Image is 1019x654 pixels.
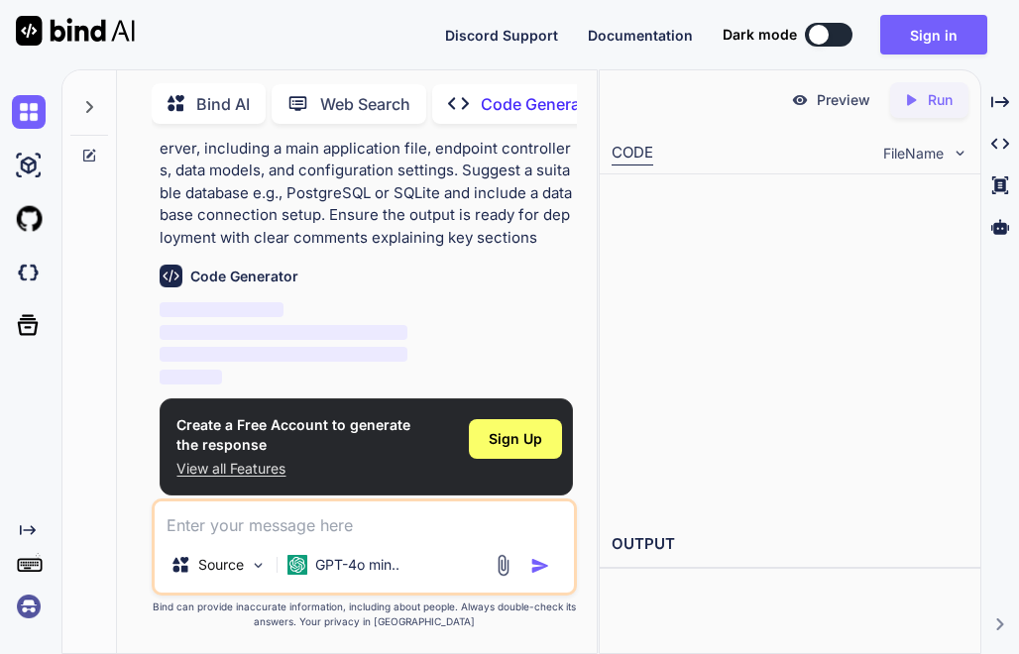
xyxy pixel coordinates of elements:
[445,27,558,44] span: Discord Support
[588,25,693,46] button: Documentation
[723,25,797,45] span: Dark mode
[612,142,653,165] div: CODE
[880,15,987,54] button: Sign in
[481,92,601,116] p: Code Generator
[320,92,410,116] p: Web Search
[160,325,407,340] span: ‌
[160,370,221,384] span: ‌
[928,90,953,110] p: Run
[12,95,46,129] img: chat
[489,429,542,449] span: Sign Up
[530,556,550,576] img: icon
[600,521,980,568] h2: OUTPUT
[315,555,399,575] p: GPT-4o min..
[952,145,968,162] img: chevron down
[160,302,283,317] span: ‌
[196,92,250,116] p: Bind AI
[492,554,514,577] img: attachment
[152,599,577,629] p: Bind can provide inaccurate information, including about people. Always double-check its answers....
[883,144,944,163] span: FileName
[176,415,410,455] h1: Create a Free Account to generate the response
[12,149,46,182] img: ai-studio
[817,90,870,110] p: Preview
[176,459,410,479] p: View all Features
[287,555,307,575] img: GPT-4o mini
[190,267,298,286] h6: Code Generator
[16,16,135,46] img: Bind AI
[12,202,46,236] img: githubLight
[12,590,46,623] img: signin
[12,256,46,289] img: darkCloudIdeIcon
[250,557,267,574] img: Pick Models
[791,91,809,109] img: preview
[445,25,558,46] button: Discord Support
[160,347,407,362] span: ‌
[588,27,693,44] span: Documentation
[198,555,244,575] p: Source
